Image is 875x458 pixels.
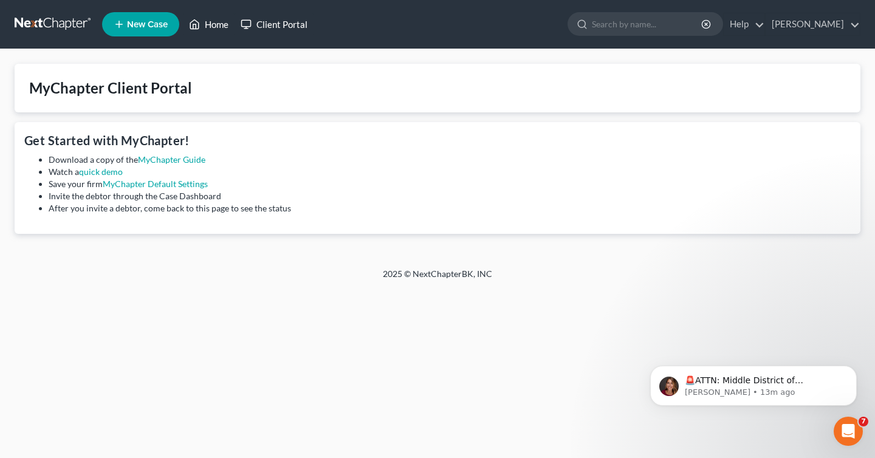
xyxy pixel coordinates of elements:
li: Download a copy of the [49,154,851,166]
a: MyChapter Guide [138,154,205,165]
li: Save your firm [49,178,851,190]
iframe: Intercom notifications message [632,340,875,425]
a: quick demo [79,166,123,177]
div: MyChapter Client Portal [29,78,192,98]
h4: Get Started with MyChapter! [24,132,851,149]
span: New Case [127,20,168,29]
a: Home [183,13,235,35]
span: 7 [859,417,868,426]
a: MyChapter Default Settings [103,179,208,189]
iframe: Intercom live chat [834,417,863,446]
div: 2025 © NextChapterBK, INC [91,268,784,290]
li: Watch a [49,166,851,178]
a: Client Portal [235,13,314,35]
li: Invite the debtor through the Case Dashboard [49,190,851,202]
a: Help [724,13,764,35]
a: [PERSON_NAME] [766,13,860,35]
li: After you invite a debtor, come back to this page to see the status [49,202,851,214]
input: Search by name... [592,13,703,35]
